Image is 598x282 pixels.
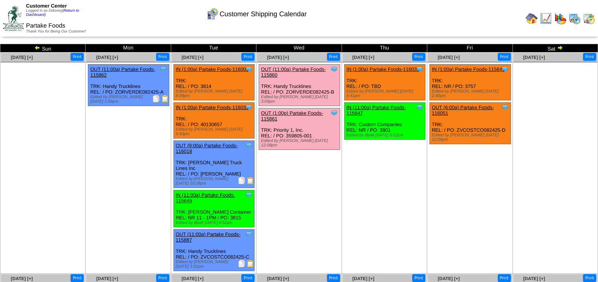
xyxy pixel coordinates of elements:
button: Print [412,274,425,282]
img: calendarcustomer.gif [206,8,218,20]
td: Wed [256,44,342,52]
div: Edited by [PERSON_NAME] [DATE] 5:40pm [176,127,254,136]
img: Bill of Lading [247,260,254,267]
div: TRK: REL: / PO: 3814 [173,65,254,100]
div: TRK: REL: / PO: TBD [344,65,425,100]
a: OUT (9:00a) Partake Foods-116018 [176,143,238,154]
div: TRK: Handy Trucklines REL: / PO: ZVCOSTCO082425-C [173,230,254,271]
button: Print [71,53,84,61]
img: Tooltip [416,103,423,111]
a: IN (1:00a) Partake Foods-116008 [176,66,249,72]
span: [DATE] [+] [267,276,289,281]
td: Tue [171,44,256,52]
img: Packing Slip [238,260,245,267]
img: Tooltip [159,65,167,73]
button: Print [412,53,425,61]
button: Print [498,274,511,282]
a: [DATE] [+] [182,55,204,60]
div: Edited by [PERSON_NAME] [DATE] 2:40pm [432,89,510,98]
a: IN (1:00a) Partake Foods-116039 [347,66,420,72]
button: Print [327,53,340,61]
img: Packing Slip [238,177,245,184]
td: Fri [427,44,512,52]
div: TRK: Handy Trucklines REL: / PO: ZORVERDE082425-A [88,65,169,106]
a: [DATE] [+] [523,276,545,281]
div: Edited by Bpali [DATE] 8:52pm [176,220,254,225]
a: OUT (11:00a) Partake Foods-115862 [90,66,155,78]
span: Logged in as Ddisney [26,9,79,17]
img: Tooltip [245,103,253,111]
a: OUT (11:00a) Partake Foods-115860 [261,66,326,78]
img: arrowleft.gif [34,45,40,51]
div: Edited by [PERSON_NAME] [DATE] 3:09pm [261,95,339,104]
img: Packing Slip [152,95,160,102]
button: Print [241,53,255,61]
a: [DATE] [+] [96,55,118,60]
td: Thu [342,44,427,52]
div: Edited by [PERSON_NAME] [DATE] 1:56pm [90,95,169,104]
img: Tooltip [245,142,253,149]
img: Tooltip [330,109,338,117]
img: Bill of Lading [161,95,169,102]
a: [DATE] [+] [11,276,33,281]
img: Tooltip [330,65,338,73]
div: TRK: [PERSON_NAME] Container REL: NR 11 - 1PM / PO: 3815 [173,190,254,227]
a: [DATE] [+] [11,55,33,60]
div: Edited by [PERSON_NAME] [DATE] 10:28pm [176,177,254,186]
td: Sun [0,44,86,52]
div: TRK: REL: / PO: 40130657 [173,103,254,139]
a: OUT (11:00a) Partake Foods-115887 [176,231,241,243]
button: Print [498,53,511,61]
a: OUT (1:00p) Partake Foods-115861 [261,110,323,122]
div: Edited by Bpali [DATE] 5:12pm [347,133,425,137]
a: (Return to Dashboard) [26,9,79,17]
a: IN (11:00a) Partake Foods-115647 [347,105,406,116]
button: Print [327,274,340,282]
img: Tooltip [245,230,253,238]
a: [DATE] [+] [267,55,289,60]
span: Thank You for Being Our Customer! [26,29,86,34]
img: Tooltip [501,103,509,111]
td: Mon [86,44,171,52]
a: [DATE] [+] [438,55,460,60]
span: Customer Center [26,3,67,9]
a: IN (11:00a) Partake Foods-115649 [176,192,235,203]
img: arrowright.gif [557,45,563,51]
span: Customer Shipping Calendar [219,10,307,18]
a: [DATE] [+] [352,276,374,281]
img: graph.gif [554,12,566,25]
div: Edited by [PERSON_NAME] [DATE] 12:09pm [432,133,510,142]
button: Print [241,274,255,282]
a: [DATE] [+] [438,276,460,281]
button: Print [156,53,169,61]
a: IN (1:00a) Partake Foods-115646 [432,66,505,72]
a: [DATE] [+] [523,55,545,60]
div: TRK: REL: / PO: ZVCOSTCO082425-D [430,103,511,144]
img: line_graph.gif [540,12,552,25]
img: Tooltip [416,65,423,73]
img: Tooltip [245,191,253,199]
span: Partake Foods [26,23,65,29]
button: Print [156,274,169,282]
button: Print [71,274,84,282]
button: Print [583,53,596,61]
img: calendarprod.gif [569,12,581,25]
td: Sat [512,44,598,52]
div: TRK: [PERSON_NAME] Truck Lines Inc REL: / PO: [PERSON_NAME] [173,141,254,188]
div: TRK: REL: NR / PO: 3757 [430,65,511,100]
a: [DATE] [+] [182,276,204,281]
a: IN (1:00a) Partake Foods-116038 [176,105,249,110]
div: TRK: Priority 1, Inc. REL: / PO: 359805-001 [259,108,340,150]
img: ZoRoCo_Logo(Green%26Foil)%20jpg.webp [3,6,24,31]
img: Bill of Lading [247,177,254,184]
button: Print [583,274,596,282]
